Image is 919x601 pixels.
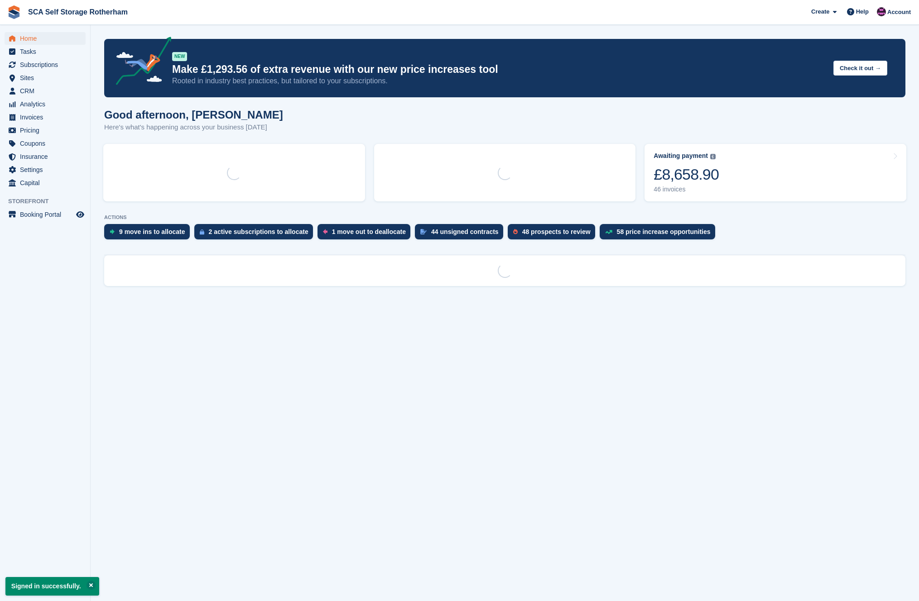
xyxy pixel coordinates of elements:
div: 44 unsigned contracts [431,228,499,235]
a: 44 unsigned contracts [415,224,508,244]
div: 9 move ins to allocate [119,228,185,235]
h1: Good afternoon, [PERSON_NAME] [104,109,283,121]
span: Pricing [20,124,74,137]
div: 2 active subscriptions to allocate [209,228,308,235]
span: Coupons [20,137,74,150]
img: contract_signature_icon-13c848040528278c33f63329250d36e43548de30e8caae1d1a13099fd9432cc5.svg [420,229,427,234]
div: NEW [172,52,187,61]
img: move_outs_to_deallocate_icon-f764333ba52eb49d3ac5e1228854f67142a1ed5810a6f6cc68b1a99e826820c5.svg [323,229,327,234]
a: 9 move ins to allocate [104,224,194,244]
div: 58 price increase opportunities [617,228,711,235]
span: Home [20,32,74,45]
a: menu [5,111,86,124]
div: Awaiting payment [654,152,708,160]
button: Check it out → [833,61,887,76]
a: menu [5,72,86,84]
a: menu [5,137,86,150]
a: menu [5,98,86,110]
a: 2 active subscriptions to allocate [194,224,318,244]
span: Account [887,8,911,17]
span: Tasks [20,45,74,58]
a: SCA Self Storage Rotherham [24,5,131,19]
span: Capital [20,176,74,189]
a: 48 prospects to review [508,224,600,244]
a: menu [5,208,86,221]
a: 1 move out to deallocate [318,224,415,244]
div: 1 move out to deallocate [332,228,406,235]
a: Preview store [75,209,86,220]
span: Create [811,7,829,16]
a: Awaiting payment £8,658.90 46 invoices [645,144,906,201]
img: price_increase_opportunities-93ffe204e8149a01c8c9dc8f82e8f89637d9d84a8eef4429ea346261dce0b2c0.svg [605,230,612,234]
span: Insurance [20,150,74,163]
div: 46 invoices [654,186,719,193]
p: Rooted in industry best practices, but tailored to your subscriptions. [172,76,826,86]
img: stora-icon-8386f47178a22dfd0bd8f6a31ec36ba5ce8667c1dd55bd0f319d3a0aa187defe.svg [7,5,21,19]
span: Invoices [20,111,74,124]
p: Make £1,293.56 of extra revenue with our new price increases tool [172,63,826,76]
span: Help [856,7,869,16]
span: Storefront [8,197,90,206]
a: menu [5,150,86,163]
a: menu [5,45,86,58]
p: Here's what's happening across your business [DATE] [104,122,283,133]
span: Booking Portal [20,208,74,221]
span: CRM [20,85,74,97]
img: icon-info-grey-7440780725fd019a000dd9b08b2336e03edf1995a4989e88bcd33f0948082b44.svg [710,154,716,159]
a: menu [5,85,86,97]
p: Signed in successfully. [5,577,99,596]
a: menu [5,124,86,137]
span: Subscriptions [20,58,74,71]
img: active_subscription_to_allocate_icon-d502201f5373d7db506a760aba3b589e785aa758c864c3986d89f69b8ff3... [200,229,204,235]
a: menu [5,176,86,189]
span: Sites [20,72,74,84]
div: £8,658.90 [654,165,719,184]
a: menu [5,163,86,176]
span: Analytics [20,98,74,110]
img: move_ins_to_allocate_icon-fdf77a2bb77ea45bf5b3d319d69a93e2d87916cf1d5bf7949dd705db3b84f3ca.svg [110,229,115,234]
a: menu [5,32,86,45]
span: Settings [20,163,74,176]
img: price-adjustments-announcement-icon-8257ccfd72463d97f412b2fc003d46551f7dbcb40ab6d574587a9cd5c0d94... [108,37,172,88]
a: menu [5,58,86,71]
img: Dale Chapman [877,7,886,16]
img: prospect-51fa495bee0391a8d652442698ab0144808aea92771e9ea1ae160a38d050c398.svg [513,229,518,234]
p: ACTIONS [104,215,905,220]
div: 48 prospects to review [522,228,591,235]
a: 58 price increase opportunities [600,224,720,244]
